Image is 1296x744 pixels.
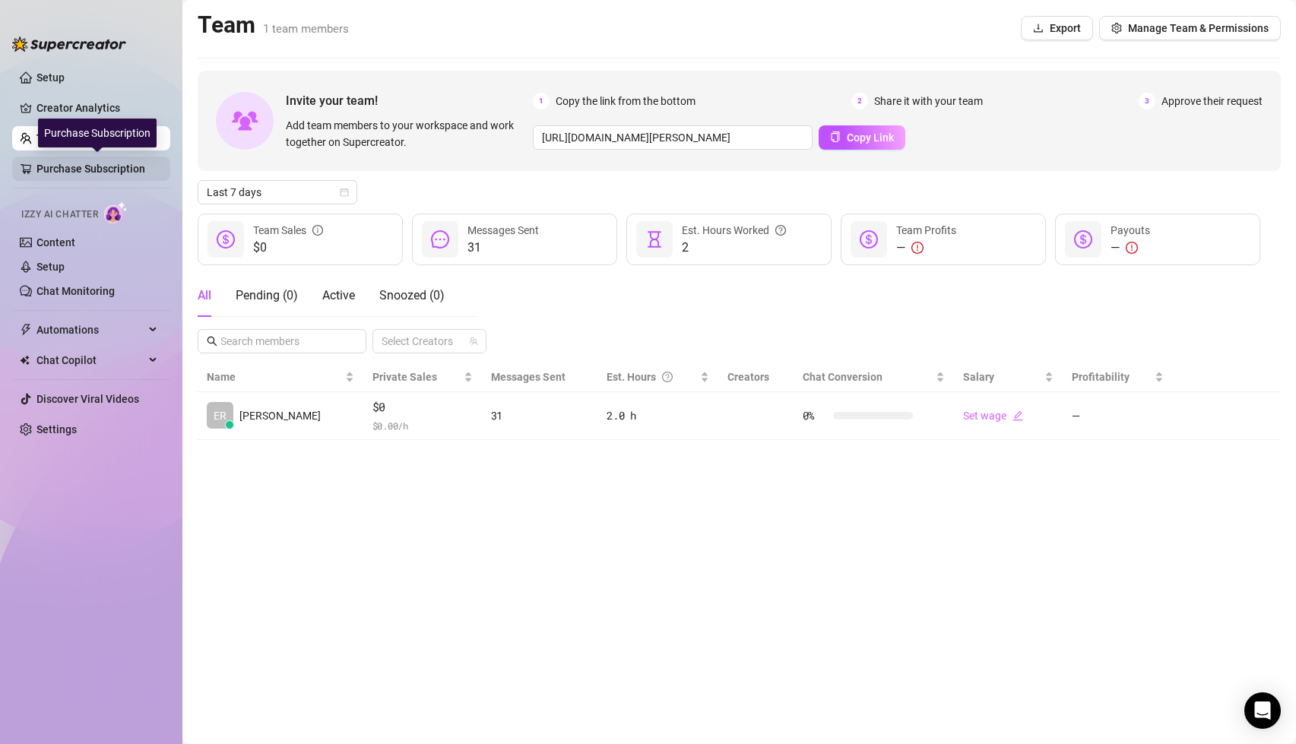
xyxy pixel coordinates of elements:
[36,96,158,120] a: Creator Analytics
[36,236,75,249] a: Content
[372,418,473,433] span: $ 0.00 /h
[207,336,217,347] span: search
[36,393,139,405] a: Discover Viral Videos
[379,288,445,302] span: Snoozed ( 0 )
[198,287,211,305] div: All
[20,324,32,336] span: thunderbolt
[1128,22,1269,34] span: Manage Team & Permissions
[803,371,882,383] span: Chat Conversion
[1111,239,1150,257] div: —
[556,93,696,109] span: Copy the link from the bottom
[104,201,128,223] img: AI Chatter
[36,285,115,297] a: Chat Monitoring
[207,369,342,385] span: Name
[253,239,323,257] span: $0
[198,363,363,392] th: Name
[662,369,673,385] span: question-circle
[1139,93,1155,109] span: 3
[36,157,158,181] a: Purchase Subscription
[1072,371,1130,383] span: Profitability
[36,318,144,342] span: Automations
[1244,692,1281,729] div: Open Intercom Messenger
[819,125,905,150] button: Copy Link
[286,117,527,150] span: Add team members to your workspace and work together on Supercreator.
[236,287,298,305] div: Pending ( 0 )
[1161,93,1263,109] span: Approve their request
[1099,16,1281,40] button: Manage Team & Permissions
[830,131,841,142] span: copy
[372,371,437,383] span: Private Sales
[718,363,794,392] th: Creators
[36,132,111,144] a: Team Analytics
[860,230,878,249] span: dollar-circle
[682,222,786,239] div: Est. Hours Worked
[372,398,473,416] span: $0
[312,222,323,239] span: info-circle
[607,407,709,424] div: 2.0 h
[1012,410,1023,421] span: edit
[467,224,539,236] span: Messages Sent
[874,93,983,109] span: Share it with your team
[263,22,349,36] span: 1 team members
[36,71,65,84] a: Setup
[239,407,321,424] span: [PERSON_NAME]
[469,337,478,346] span: team
[911,242,924,254] span: exclamation-circle
[533,93,550,109] span: 1
[36,261,65,273] a: Setup
[286,91,533,110] span: Invite your team!
[207,181,348,204] span: Last 7 days
[803,407,827,424] span: 0 %
[467,239,539,257] span: 31
[896,224,956,236] span: Team Profits
[1021,16,1093,40] button: Export
[217,230,235,249] span: dollar-circle
[431,230,449,249] span: message
[36,423,77,435] a: Settings
[963,371,994,383] span: Salary
[20,355,30,366] img: Chat Copilot
[253,222,323,239] div: Team Sales
[1111,23,1122,33] span: setting
[491,371,566,383] span: Messages Sent
[607,369,697,385] div: Est. Hours
[682,239,786,257] span: 2
[220,333,345,350] input: Search members
[847,131,894,144] span: Copy Link
[214,407,227,424] span: ER
[1126,242,1138,254] span: exclamation-circle
[963,410,1023,422] a: Set wageedit
[198,11,349,40] h2: Team
[1074,230,1092,249] span: dollar-circle
[1111,224,1150,236] span: Payouts
[38,119,157,147] div: Purchase Subscription
[851,93,868,109] span: 2
[340,188,349,197] span: calendar
[12,36,126,52] img: logo-BBDzfeDw.svg
[36,348,144,372] span: Chat Copilot
[21,207,98,222] span: Izzy AI Chatter
[645,230,664,249] span: hourglass
[1050,22,1081,34] span: Export
[322,288,355,302] span: Active
[1033,23,1044,33] span: download
[1063,392,1173,440] td: —
[491,407,589,424] div: 31
[896,239,956,257] div: —
[775,222,786,239] span: question-circle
